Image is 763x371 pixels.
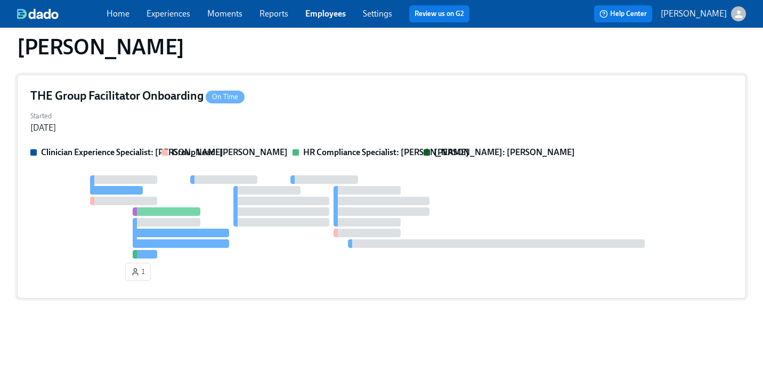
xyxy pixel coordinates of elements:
[207,9,242,19] a: Moments
[415,9,464,19] a: Review us on G2
[17,9,59,19] img: dado
[661,8,727,20] p: [PERSON_NAME]
[259,9,288,19] a: Reports
[363,9,392,19] a: Settings
[409,5,469,22] button: Review us on G2
[147,9,190,19] a: Experiences
[107,9,129,19] a: Home
[661,6,746,21] button: [PERSON_NAME]
[206,93,245,101] span: On Time
[30,122,56,134] div: [DATE]
[172,147,288,157] strong: Group Lead: [PERSON_NAME]
[17,34,184,60] h1: [PERSON_NAME]
[41,147,223,157] strong: Clinician Experience Specialist: [PERSON_NAME]
[599,9,647,19] span: Help Center
[125,263,151,281] button: 1
[434,147,575,157] strong: [PERSON_NAME]: [PERSON_NAME]
[30,110,56,122] label: Started
[17,9,107,19] a: dado
[594,5,652,22] button: Help Center
[131,267,145,277] span: 1
[305,9,346,19] a: Employees
[303,147,469,157] strong: HR Compliance Specialist: [PERSON_NAME]
[30,88,245,104] h4: THE Group Facilitator Onboarding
